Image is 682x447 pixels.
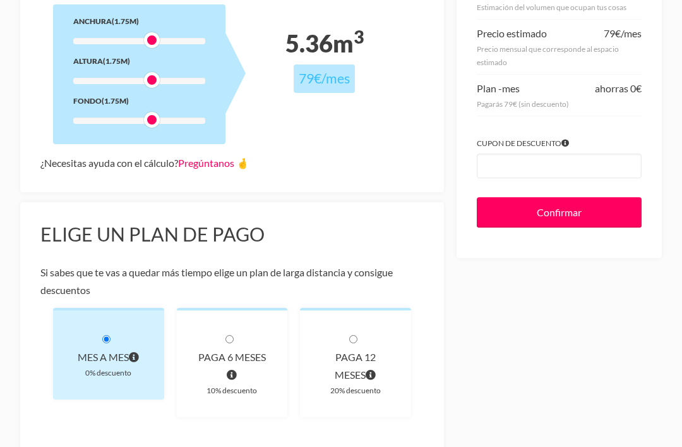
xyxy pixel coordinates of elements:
div: 0% descuento [73,367,144,380]
div: Estimación del volumen que ocupan tus cosas [477,1,642,15]
a: Pregúntanos 🤞 [178,157,249,169]
input: Confirmar [477,198,642,228]
div: Mes a mes [73,349,144,367]
span: /mes [321,71,350,87]
span: 5.36 [285,30,333,58]
div: 10% descuento [197,384,268,398]
span: Pagas cada 6 meses por el volumen que ocupan tus cosas. El precio incluye el descuento de 10% y e... [227,367,237,384]
span: (1.75m) [112,17,139,27]
span: /mes [621,28,642,40]
iframe: Chat Widget [455,270,682,447]
div: paga 12 meses [320,349,391,384]
div: Pagarás 79€ (sin descuento) [477,98,642,111]
div: Widget de chat [455,270,682,447]
div: Fondo [73,95,205,108]
span: (1.75m) [102,97,129,106]
div: paga 6 meses [197,349,268,384]
div: Altura [73,55,205,68]
label: Cupon de descuento [477,137,642,150]
div: Plan - [477,80,520,98]
span: Si tienes algún cupón introdúcelo para aplicar el descuento [561,137,569,150]
span: Pagas cada 12 meses por el volumen que ocupan tus cosas. El precio incluye el descuento de 20% y ... [366,367,376,384]
span: Pagas al principio de cada mes por el volumen que ocupan tus cosas. A diferencia de otros planes ... [129,349,139,367]
sup: 3 [354,27,364,48]
span: 79€ [299,71,321,87]
div: Anchura [73,15,205,28]
div: ahorras 0€ [595,80,642,98]
span: m [333,30,364,58]
div: 20% descuento [320,384,391,398]
p: Si sabes que te vas a quedar más tiempo elige un plan de larga distancia y consigue descuentos [40,264,424,300]
div: Precio mensual que corresponde al espacio estimado [477,43,642,70]
span: (1.75m) [103,57,130,66]
h3: Elige un plan de pago [40,223,424,247]
span: mes [502,83,520,95]
span: 79€ [604,28,621,40]
div: ¿Necesitas ayuda con el cálculo? [40,155,424,173]
div: Precio estimado [477,25,547,43]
